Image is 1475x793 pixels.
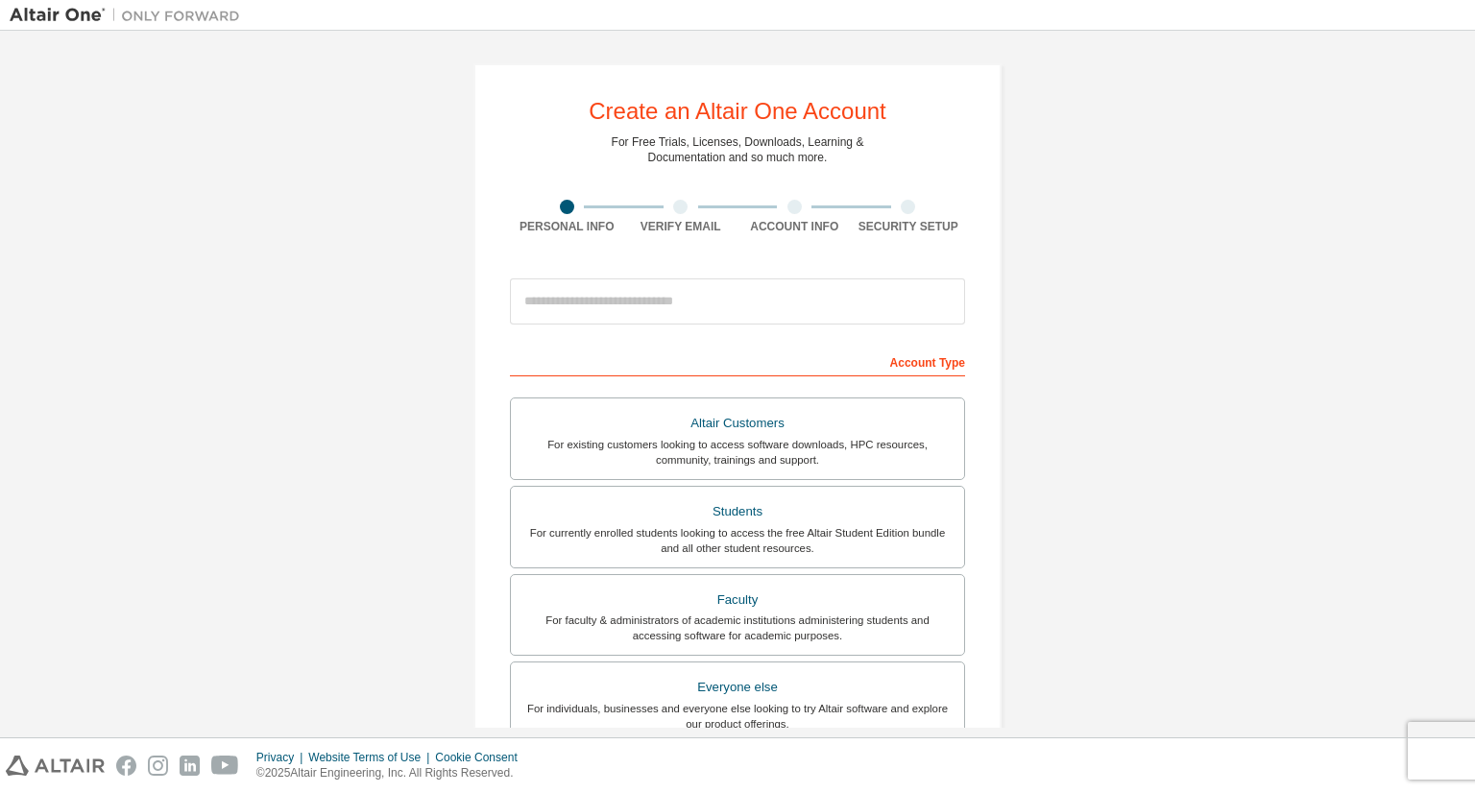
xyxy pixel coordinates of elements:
[148,756,168,776] img: instagram.svg
[522,498,953,525] div: Students
[10,6,250,25] img: Altair One
[435,750,528,765] div: Cookie Consent
[256,750,308,765] div: Privacy
[589,100,886,123] div: Create an Altair One Account
[522,525,953,556] div: For currently enrolled students looking to access the free Altair Student Edition bundle and all ...
[612,134,864,165] div: For Free Trials, Licenses, Downloads, Learning & Documentation and so much more.
[737,219,852,234] div: Account Info
[510,219,624,234] div: Personal Info
[180,756,200,776] img: linkedin.svg
[522,437,953,468] div: For existing customers looking to access software downloads, HPC resources, community, trainings ...
[522,613,953,643] div: For faculty & administrators of academic institutions administering students and accessing softwa...
[522,674,953,701] div: Everyone else
[522,410,953,437] div: Altair Customers
[6,756,105,776] img: altair_logo.svg
[211,756,239,776] img: youtube.svg
[256,765,529,781] p: © 2025 Altair Engineering, Inc. All Rights Reserved.
[510,346,965,376] div: Account Type
[116,756,136,776] img: facebook.svg
[624,219,738,234] div: Verify Email
[522,701,953,732] div: For individuals, businesses and everyone else looking to try Altair software and explore our prod...
[522,587,953,613] div: Faculty
[308,750,435,765] div: Website Terms of Use
[852,219,966,234] div: Security Setup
